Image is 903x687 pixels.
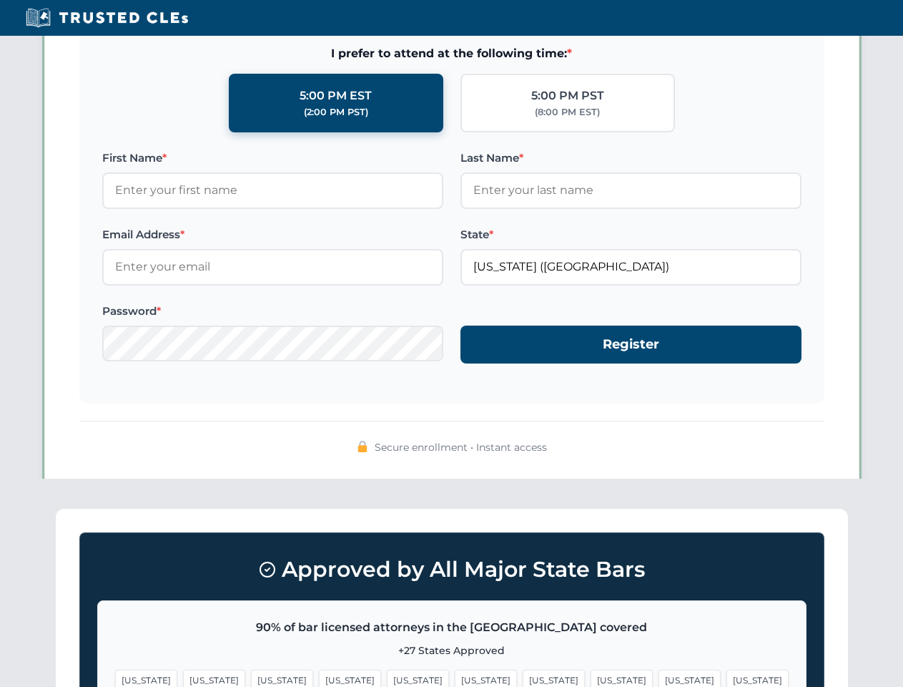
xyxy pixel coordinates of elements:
[102,303,443,320] label: Password
[304,105,368,120] div: (2:00 PM PST)
[102,172,443,208] input: Enter your first name
[460,172,801,208] input: Enter your last name
[102,249,443,285] input: Enter your email
[531,87,604,105] div: 5:00 PM PST
[115,618,789,637] p: 90% of bar licensed attorneys in the [GEOGRAPHIC_DATA] covered
[102,150,443,167] label: First Name
[102,226,443,243] label: Email Address
[300,87,372,105] div: 5:00 PM EST
[460,249,801,285] input: Florida (FL)
[460,150,801,167] label: Last Name
[460,226,801,243] label: State
[102,44,801,63] span: I prefer to attend at the following time:
[460,326,801,364] button: Register
[535,105,600,120] div: (8:00 PM EST)
[115,643,789,658] p: +27 States Approved
[357,441,368,452] img: 🔒
[21,7,192,29] img: Trusted CLEs
[97,550,806,589] h3: Approved by All Major State Bars
[375,439,547,455] span: Secure enrollment • Instant access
